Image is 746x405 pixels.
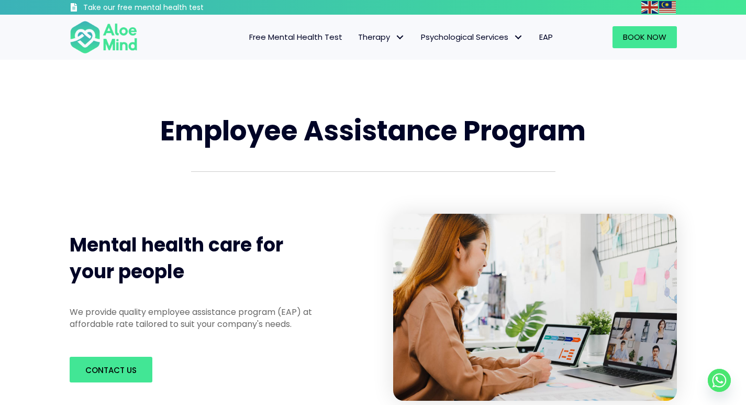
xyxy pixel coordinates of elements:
a: Contact us [70,357,152,382]
p: We provide quality employee assistance program (EAP) at affordable rate tailored to suit your com... [70,306,330,330]
h3: Take our free mental health test [83,3,260,13]
span: Psychological Services: submenu [511,30,526,45]
a: Take our free mental health test [70,3,260,15]
img: Aloe mind Logo [70,20,138,54]
span: Book Now [623,31,666,42]
img: ms [659,1,676,14]
nav: Menu [151,26,561,48]
span: Therapy: submenu [393,30,408,45]
a: Free Mental Health Test [241,26,350,48]
span: Psychological Services [421,31,524,42]
a: Whatsapp [708,369,731,392]
span: EAP [539,31,553,42]
a: EAP [531,26,561,48]
span: Employee Assistance Program [160,112,586,150]
img: asian-laptop-talk-colleague [393,214,677,401]
span: Mental health care for your people [70,232,283,284]
img: en [641,1,658,14]
a: Psychological ServicesPsychological Services: submenu [413,26,531,48]
a: Malay [659,1,677,13]
a: Book Now [613,26,677,48]
span: Therapy [358,31,405,42]
span: Contact us [85,365,137,376]
a: English [641,1,659,13]
span: Free Mental Health Test [249,31,342,42]
a: TherapyTherapy: submenu [350,26,413,48]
